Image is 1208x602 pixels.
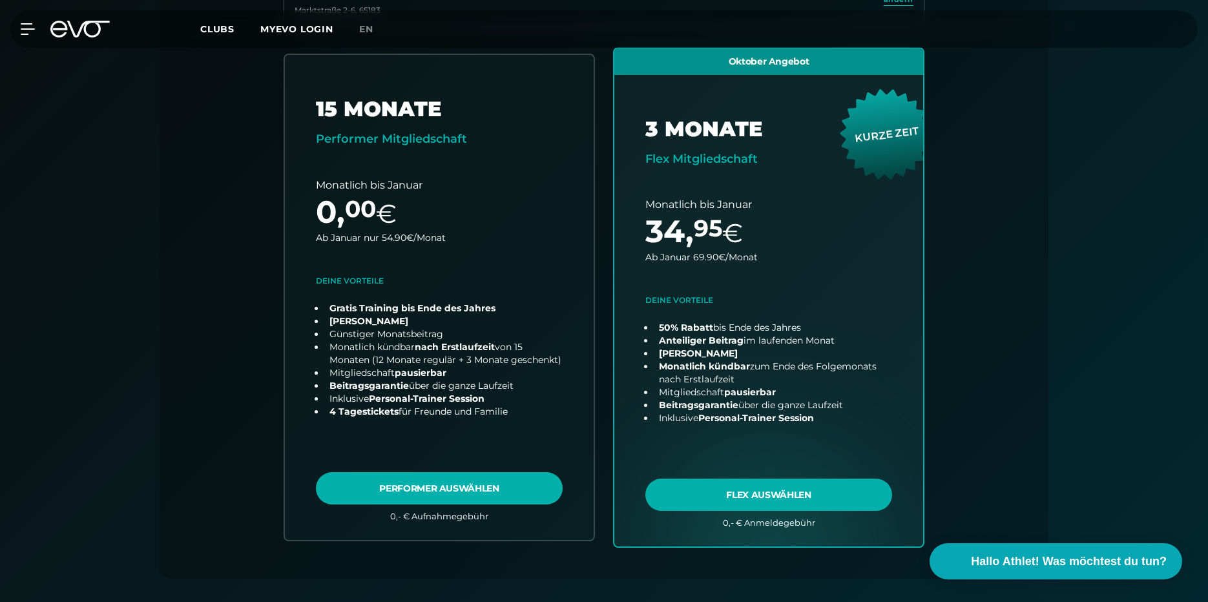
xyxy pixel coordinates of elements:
a: choose plan [614,48,923,547]
span: Hallo Athlet! Was möchtest du tun? [971,553,1167,570]
a: MYEVO LOGIN [260,23,333,35]
button: Hallo Athlet! Was möchtest du tun? [930,543,1182,579]
a: choose plan [285,55,594,540]
a: en [359,22,389,37]
span: en [359,23,373,35]
span: Clubs [200,23,234,35]
a: Clubs [200,23,260,35]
